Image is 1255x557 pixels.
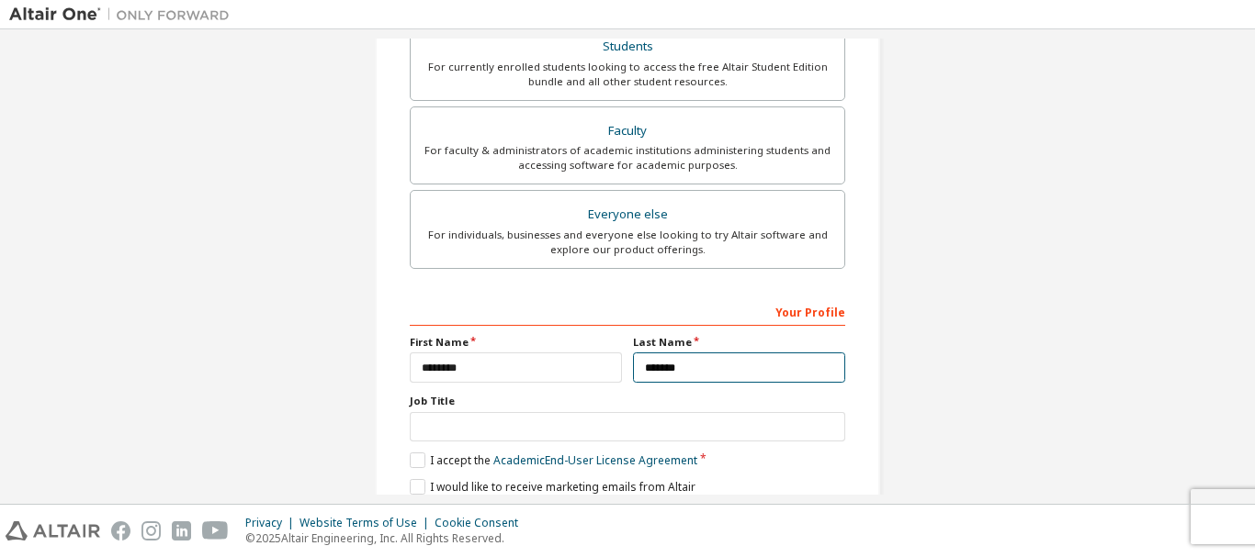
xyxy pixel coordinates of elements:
[422,34,833,60] div: Students
[410,479,695,495] label: I would like to receive marketing emails from Altair
[6,521,100,540] img: altair_logo.svg
[202,521,229,540] img: youtube.svg
[172,521,191,540] img: linkedin.svg
[422,228,833,257] div: For individuals, businesses and everyone else looking to try Altair software and explore our prod...
[9,6,239,24] img: Altair One
[245,530,529,546] p: © 2025 Altair Engineering, Inc. All Rights Reserved.
[410,394,845,408] label: Job Title
[141,521,161,540] img: instagram.svg
[422,60,833,89] div: For currently enrolled students looking to access the free Altair Student Edition bundle and all ...
[422,118,833,144] div: Faculty
[111,521,130,540] img: facebook.svg
[493,452,697,468] a: Academic End-User License Agreement
[435,516,529,530] div: Cookie Consent
[245,516,300,530] div: Privacy
[633,335,845,350] label: Last Name
[300,516,435,530] div: Website Terms of Use
[422,143,833,173] div: For faculty & administrators of academic institutions administering students and accessing softwa...
[410,296,845,326] div: Your Profile
[410,335,622,350] label: First Name
[410,452,697,468] label: I accept the
[422,202,833,228] div: Everyone else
